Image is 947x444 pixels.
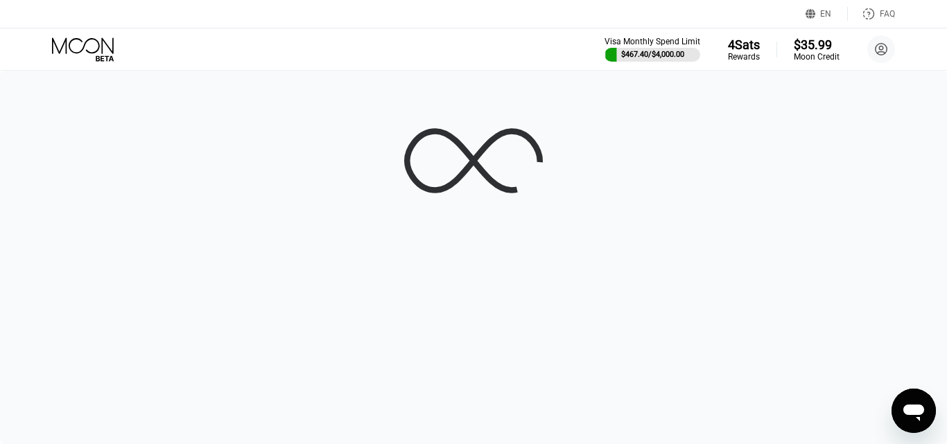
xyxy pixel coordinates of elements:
div: EN [806,7,848,21]
div: $467.40 / $4,000.00 [621,50,684,59]
div: 4SatsRewards [728,37,760,62]
div: Visa Monthly Spend Limit [605,37,700,46]
div: FAQ [848,7,895,21]
div: 4 Sats [728,37,760,52]
div: $35.99Moon Credit [794,37,840,62]
div: Rewards [728,52,760,62]
div: Visa Monthly Spend Limit$467.40/$4,000.00 [605,37,700,62]
div: FAQ [880,9,895,19]
div: Moon Credit [794,52,840,62]
iframe: Button to launch messaging window, conversation in progress [892,389,936,433]
div: $35.99 [794,37,840,52]
div: EN [820,9,831,19]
